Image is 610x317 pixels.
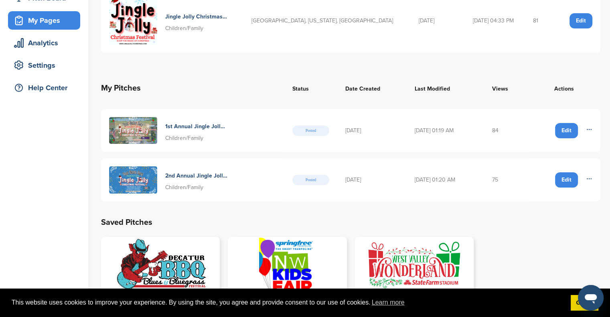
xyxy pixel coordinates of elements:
h4: Jingle Jolly Christmas Festival [165,12,227,21]
div: My Pages [12,13,80,28]
img: Sponsorpitch & Northwest Kids Fairs [259,237,315,293]
span: Children/Family [165,184,203,191]
h4: 2nd Annual Jingle Jolly Christmas Festival, [GEOGRAPHIC_DATA], [US_STATE] [165,172,227,180]
a: learn more about cookies [371,297,406,309]
img: Jingle jolly 2025 nbtx sponsor prospectus [109,166,157,194]
a: Help Center [8,79,80,97]
img: Screenshot 2025 06 06 at 12.19.36 am [109,117,157,144]
a: Analytics [8,34,80,52]
td: 84 [484,109,527,152]
div: Settings [12,58,80,73]
a: Edit [569,13,592,28]
th: Status [284,74,337,103]
h4: 1st Annual Jingle Jolly Christmas Festival [GEOGRAPHIC_DATA]! [165,122,227,131]
td: [DATE] [337,109,407,152]
span: Posted [292,125,329,136]
td: [DATE] 01:20 AM [407,158,484,202]
th: My Pitches [101,74,284,103]
td: [DATE] [337,158,407,202]
th: Views [484,74,527,103]
div: Help Center [12,81,80,95]
a: Jingle jolly 2025 nbtx sponsor prospectus 2nd Annual Jingle Jolly Christmas Festival, [GEOGRAPHIC... [109,166,276,194]
iframe: Button to launch messaging window [578,285,604,311]
th: Date Created [337,74,407,103]
td: [DATE] 01:19 AM [407,109,484,152]
div: Analytics [12,36,80,50]
span: This website uses cookies to improve your experience. By using the site, you agree and provide co... [12,297,564,309]
a: My Pages [8,11,80,30]
th: Actions [528,74,600,103]
span: Posted [292,175,329,185]
th: Last Modified [407,74,484,103]
a: Edit [555,123,578,138]
td: 75 [484,158,527,202]
a: dismiss cookie message [571,295,598,311]
img: Sponsorpitch & Decatur BBQ Blues & Bluegrass Festival [111,237,210,293]
span: Children/Family [165,135,203,141]
a: Edit [555,172,578,188]
span: Children/Family [165,25,203,32]
a: Screenshot 2025 06 06 at 12.19.36 am 1st Annual Jingle Jolly Christmas Festival [GEOGRAPHIC_DATA]... [109,117,276,144]
h2: Saved Pitches [101,216,600,229]
a: Settings [8,56,80,75]
img: Sponsorpitch & West Valley Wonderland [358,237,470,293]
